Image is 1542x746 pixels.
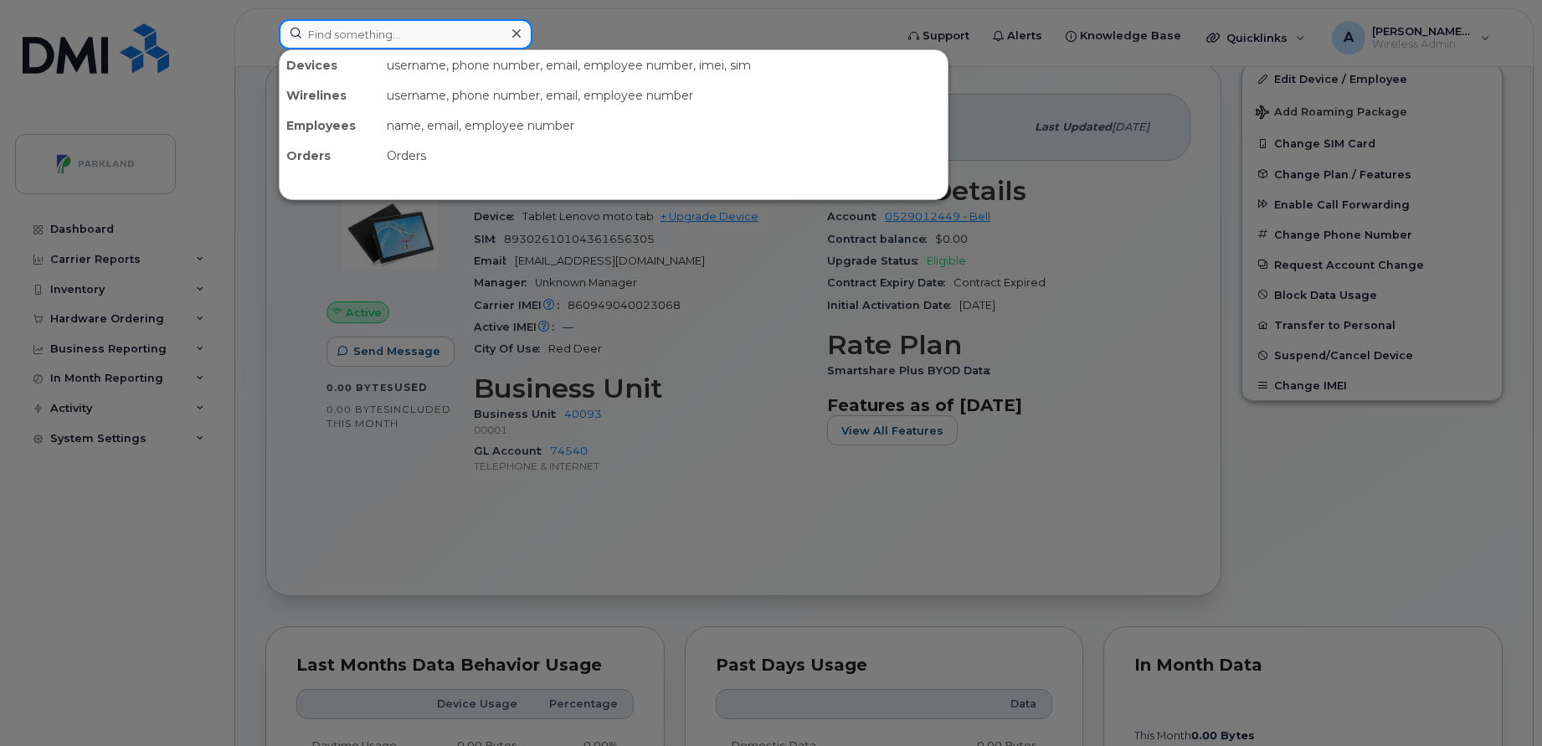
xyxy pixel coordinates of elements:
div: Employees [280,111,380,141]
div: Devices [280,50,380,80]
div: Orders [280,141,380,171]
div: name, email, employee number [380,111,948,141]
input: Find something... [279,19,532,49]
div: Wirelines [280,80,380,111]
div: username, phone number, email, employee number, imei, sim [380,50,948,80]
div: username, phone number, email, employee number [380,80,948,111]
div: Orders [380,141,948,171]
